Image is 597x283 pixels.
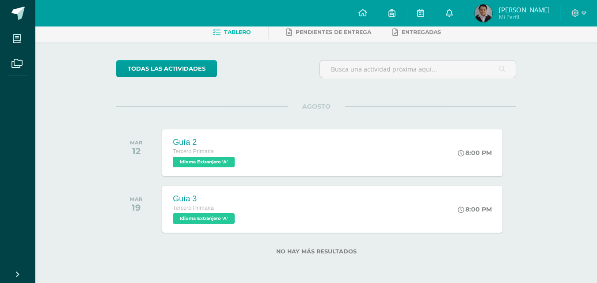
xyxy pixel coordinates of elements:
img: c42d83a6ddd519f6c709bec7eb40ad42.png [475,4,492,22]
label: No hay más resultados [116,248,516,255]
input: Busca una actividad próxima aquí... [320,60,516,78]
div: 12 [130,146,142,156]
div: 8:00 PM [458,205,492,213]
span: Tercero Primaria [173,148,213,155]
span: Idioma Extranjero 'A' [173,213,235,224]
a: Tablero [213,25,251,39]
span: AGOSTO [288,102,345,110]
span: Tercero Primaria [173,205,213,211]
span: Pendientes de entrega [296,29,371,35]
div: MAR [130,140,142,146]
a: todas las Actividades [116,60,217,77]
div: 8:00 PM [458,149,492,157]
a: Entregadas [392,25,441,39]
div: MAR [130,196,142,202]
div: 19 [130,202,142,213]
span: Entregadas [402,29,441,35]
div: Guía 2 [173,138,237,147]
span: [PERSON_NAME] [499,5,550,14]
span: Mi Perfil [499,13,550,21]
span: Tablero [224,29,251,35]
a: Pendientes de entrega [286,25,371,39]
div: Guía 3 [173,194,237,204]
span: Idioma Extranjero 'A' [173,157,235,167]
